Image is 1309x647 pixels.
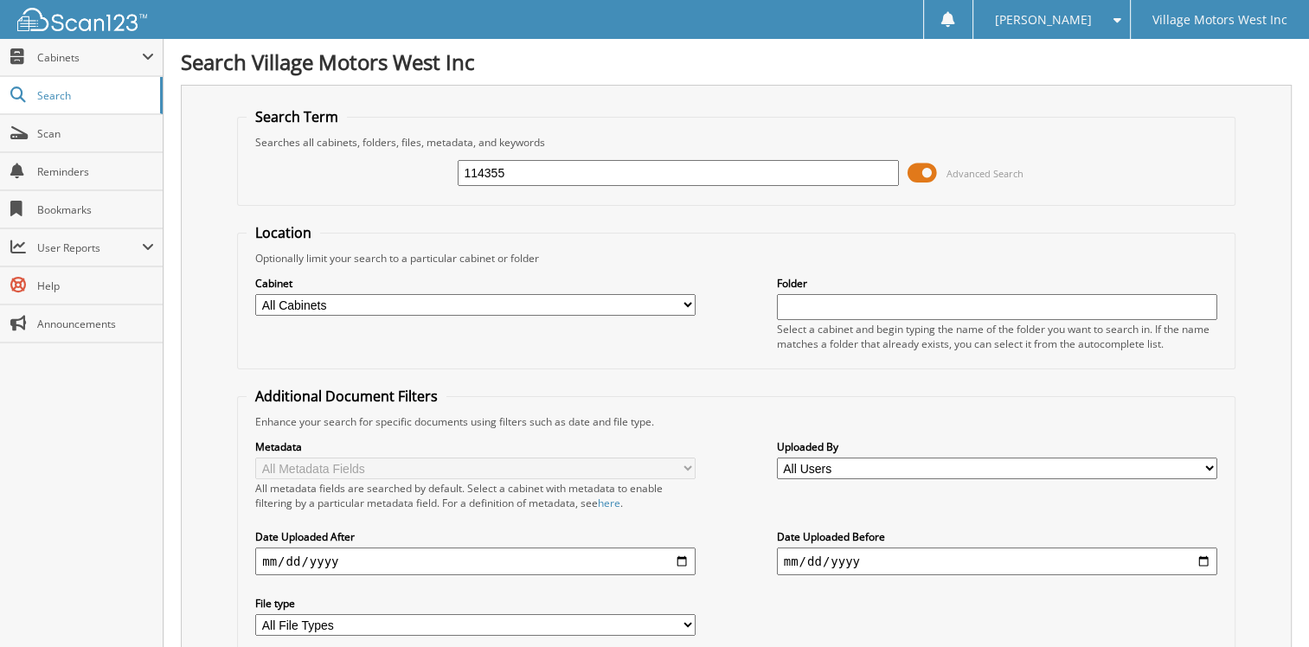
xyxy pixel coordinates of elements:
label: Cabinet [255,276,696,291]
h1: Search Village Motors West Inc [181,48,1292,76]
div: Enhance your search for specific documents using filters such as date and file type. [247,414,1226,429]
iframe: Chat Widget [1222,564,1309,647]
span: Cabinets [37,50,142,65]
label: Date Uploaded Before [777,529,1217,544]
span: Help [37,279,154,293]
legend: Additional Document Filters [247,387,446,406]
input: end [777,548,1217,575]
div: Optionally limit your search to a particular cabinet or folder [247,251,1226,266]
div: Searches all cabinets, folders, files, metadata, and keywords [247,135,1226,150]
label: Folder [777,276,1217,291]
span: User Reports [37,240,142,255]
img: scan123-logo-white.svg [17,8,147,31]
span: Announcements [37,317,154,331]
div: All metadata fields are searched by default. Select a cabinet with metadata to enable filtering b... [255,481,696,510]
span: Village Motors West Inc [1152,15,1287,25]
span: Scan [37,126,154,141]
span: Advanced Search [946,167,1023,180]
label: File type [255,596,696,611]
legend: Location [247,223,320,242]
span: Search [37,88,151,103]
span: [PERSON_NAME] [995,15,1092,25]
label: Uploaded By [777,439,1217,454]
a: here [598,496,620,510]
span: Bookmarks [37,202,154,217]
label: Metadata [255,439,696,454]
label: Date Uploaded After [255,529,696,544]
legend: Search Term [247,107,347,126]
span: Reminders [37,164,154,179]
div: Select a cabinet and begin typing the name of the folder you want to search in. If the name match... [777,322,1217,351]
input: start [255,548,696,575]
